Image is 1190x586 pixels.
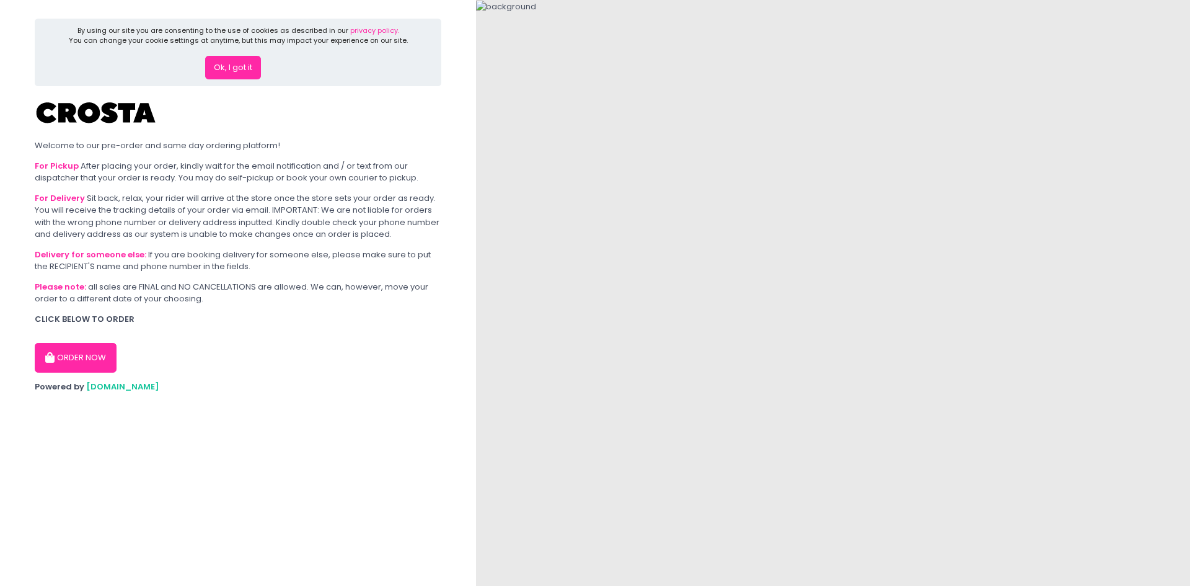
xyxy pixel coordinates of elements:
[35,192,441,241] div: Sit back, relax, your rider will arrive at the store once the store sets your order as ready. You...
[35,281,86,293] b: Please note:
[350,25,399,35] a: privacy policy.
[35,249,441,273] div: If you are booking delivery for someone else, please make sure to put the RECIPIENT'S name and ph...
[35,160,441,184] div: After placing your order, kindly wait for the email notification and / or text from our dispatche...
[69,25,408,46] div: By using our site you are consenting to the use of cookies as described in our You can change you...
[86,381,159,393] a: [DOMAIN_NAME]
[205,56,261,79] button: Ok, I got it
[35,249,146,260] b: Delivery for someone else:
[35,281,441,305] div: all sales are FINAL and NO CANCELLATIONS are allowed. We can, however, move your order to a diffe...
[35,160,79,172] b: For Pickup
[35,343,117,373] button: ORDER NOW
[35,140,441,152] div: Welcome to our pre-order and same day ordering platform!
[35,313,441,326] div: CLICK BELOW TO ORDER
[35,192,85,204] b: For Delivery
[476,1,536,13] img: background
[35,381,441,393] div: Powered by
[35,94,159,131] img: Crosta Pizzeria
